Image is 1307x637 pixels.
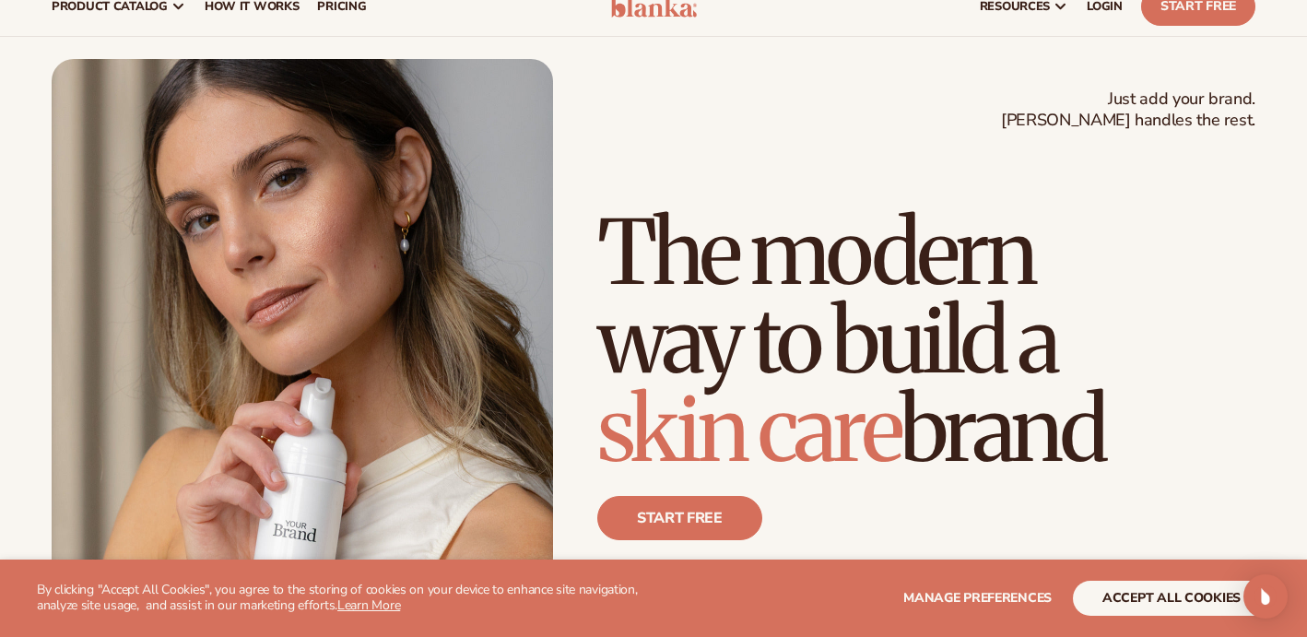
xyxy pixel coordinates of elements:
div: Open Intercom Messenger [1243,574,1288,619]
button: Manage preferences [903,581,1052,616]
a: Learn More [337,596,400,614]
a: Start free [597,496,762,540]
span: Manage preferences [903,589,1052,607]
p: By clicking "Accept All Cookies", you agree to the storing of cookies on your device to enhance s... [37,583,674,614]
span: Just add your brand. [PERSON_NAME] handles the rest. [1001,88,1255,132]
button: accept all cookies [1073,581,1270,616]
h1: The modern way to build a brand [597,208,1255,474]
span: skin care [597,374,900,485]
